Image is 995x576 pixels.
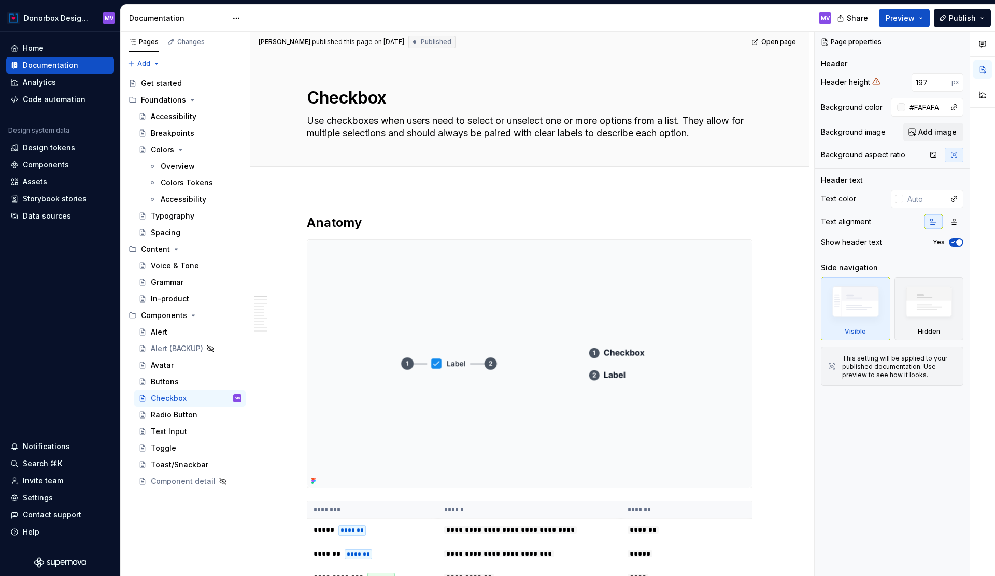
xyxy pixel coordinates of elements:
div: Toggle [151,443,176,453]
div: Components [23,160,69,170]
div: Documentation [23,60,78,70]
div: Get started [141,78,182,89]
input: Auto [903,190,945,208]
div: Visible [821,277,890,340]
a: Alert [134,324,246,340]
div: Hidden [894,277,964,340]
div: Components [124,307,246,324]
div: Donorbox Design System [24,13,90,23]
a: Alert (BACKUP) [134,340,246,357]
strong: Anatomy [307,215,362,230]
div: Settings [23,493,53,503]
div: Component detail [151,476,216,486]
div: Voice & Tone [151,261,199,271]
div: MV [105,14,113,22]
a: Storybook stories [6,191,114,207]
div: Grammar [151,277,183,287]
div: Analytics [23,77,56,88]
a: Data sources [6,208,114,224]
div: Page tree [124,75,246,489]
div: Overview [161,161,195,171]
textarea: Checkbox [305,85,750,110]
div: Contact support [23,510,81,520]
a: Voice & Tone [134,257,246,274]
div: Header [821,59,847,69]
a: Design tokens [6,139,114,156]
a: Colors [134,141,246,158]
a: Open page [748,35,801,49]
img: 8bbe536b-772a-4d1b-9335-cef7dc9bb3ae.png [307,240,752,488]
span: Add [137,60,150,68]
div: Checkbox [151,393,187,404]
a: Components [6,156,114,173]
div: Design system data [8,126,69,135]
a: Overview [144,158,246,175]
div: Visible [845,327,866,336]
div: Alert (BACKUP) [151,343,203,354]
div: Toast/Snackbar [151,459,208,470]
div: MV [821,14,830,22]
span: [PERSON_NAME] [259,38,310,46]
div: Typography [151,211,194,221]
div: Code automation [23,94,86,105]
button: Help [6,524,114,540]
div: Header height [821,77,870,88]
div: Text color [821,194,856,204]
button: Preview [879,9,930,27]
div: Colors [151,145,174,155]
div: Background aspect ratio [821,150,905,160]
span: Preview [886,13,915,23]
div: Header text [821,175,863,185]
a: Code automation [6,91,114,108]
a: Documentation [6,57,114,74]
input: Auto [912,73,951,92]
div: Content [141,244,170,254]
button: Add [124,56,163,71]
div: Background color [821,102,883,112]
div: Breakpoints [151,128,194,138]
span: Published [421,38,451,46]
a: Invite team [6,472,114,489]
div: Avatar [151,360,174,370]
a: Typography [134,208,246,224]
a: Breakpoints [134,125,246,141]
div: Radio Button [151,410,197,420]
span: Publish [949,13,976,23]
button: Add image [903,123,963,141]
a: Accessibility [144,191,246,208]
a: Colors Tokens [144,175,246,191]
a: Assets [6,174,114,190]
div: Side navigation [821,263,878,273]
div: Alert [151,327,167,337]
textarea: Use checkboxes when users need to select or unselect one or more options from a list. They allow ... [305,112,750,141]
div: Accessibility [151,111,196,122]
a: Analytics [6,74,114,91]
div: Home [23,43,44,53]
span: Open page [761,38,796,46]
div: Text alignment [821,217,871,227]
div: Components [141,310,187,321]
div: Notifications [23,441,70,452]
div: Colors Tokens [161,178,213,188]
a: Buttons [134,373,246,390]
svg: Supernova Logo [34,557,86,568]
div: Show header text [821,237,882,248]
a: Settings [6,489,114,506]
a: Get started [124,75,246,92]
div: Content [124,241,246,257]
a: Home [6,40,114,56]
div: Buttons [151,377,179,387]
span: Add image [918,127,957,137]
a: CheckboxMV [134,390,246,407]
div: Foundations [124,92,246,108]
button: Donorbox Design SystemMV [2,7,118,29]
p: px [951,78,959,87]
div: Invite team [23,476,63,486]
div: Documentation [129,13,227,23]
div: This setting will be applied to your published documentation. Use preview to see how it looks. [842,354,957,379]
a: In-product [134,291,246,307]
a: Radio Button [134,407,246,423]
button: Notifications [6,438,114,455]
div: Foundations [141,95,186,105]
